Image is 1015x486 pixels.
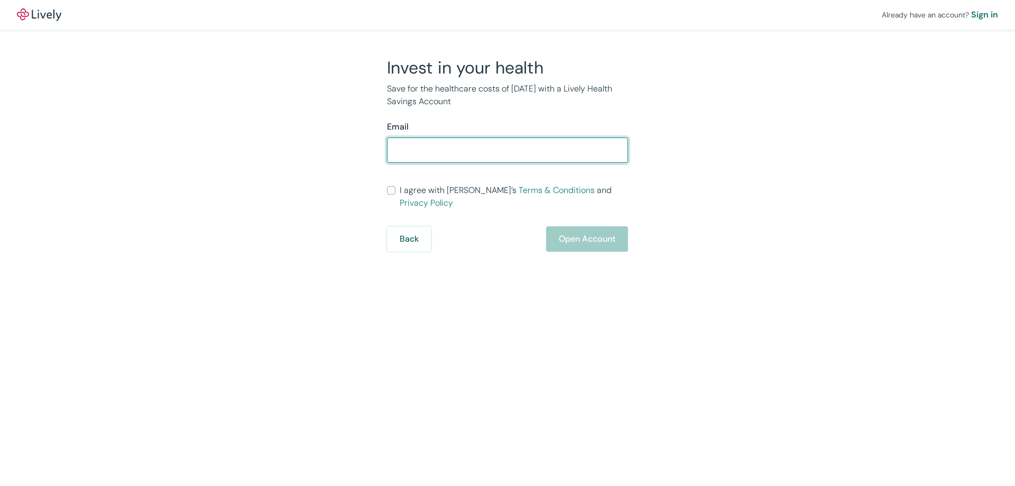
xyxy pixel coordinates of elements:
a: Terms & Conditions [519,185,595,196]
span: I agree with [PERSON_NAME]’s and [400,184,628,209]
button: Back [387,226,431,252]
label: Email [387,121,409,133]
a: Sign in [971,8,998,21]
h2: Invest in your health [387,57,628,78]
a: LivelyLively [17,8,61,21]
div: Already have an account? [882,8,998,21]
p: Save for the healthcare costs of [DATE] with a Lively Health Savings Account [387,82,628,108]
a: Privacy Policy [400,197,453,208]
img: Lively [17,8,61,21]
